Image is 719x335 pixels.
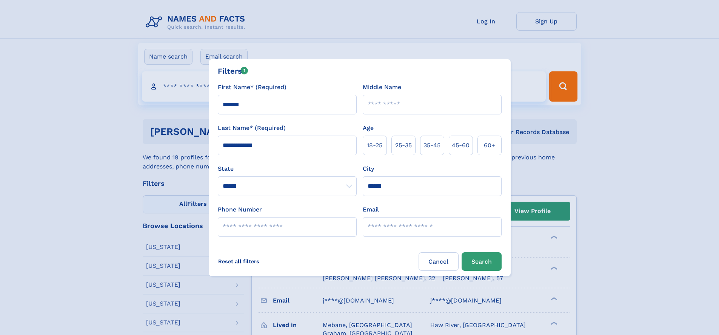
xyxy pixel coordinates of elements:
label: Middle Name [363,83,401,92]
label: Age [363,124,374,133]
label: State [218,164,357,173]
span: 45‑60 [452,141,470,150]
label: Email [363,205,379,214]
label: Phone Number [218,205,262,214]
label: City [363,164,374,173]
label: Cancel [419,252,459,271]
span: 25‑35 [395,141,412,150]
span: 60+ [484,141,495,150]
label: First Name* (Required) [218,83,286,92]
span: 35‑45 [423,141,440,150]
label: Last Name* (Required) [218,124,286,133]
div: Filters [218,65,248,77]
span: 18‑25 [367,141,382,150]
label: Reset all filters [213,252,264,270]
button: Search [462,252,502,271]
